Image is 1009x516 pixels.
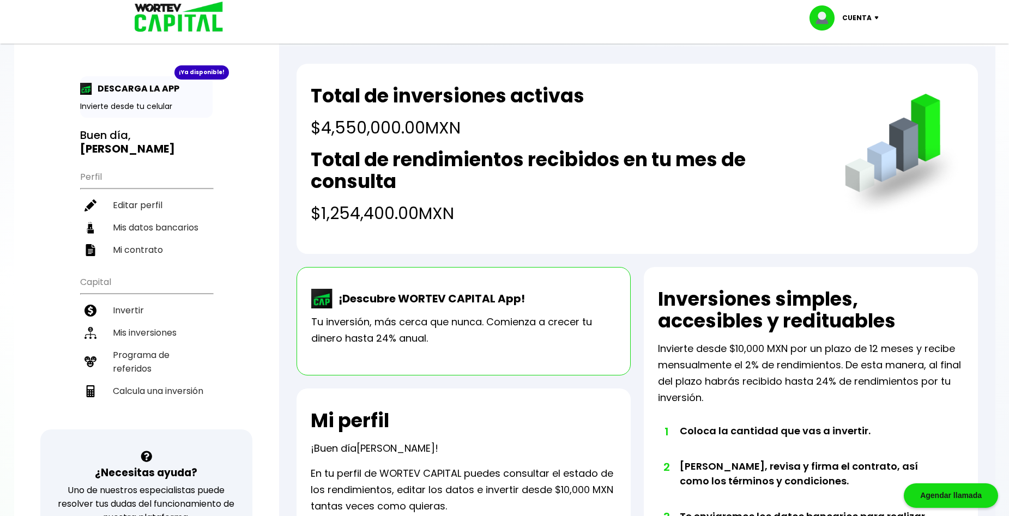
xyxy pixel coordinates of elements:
[680,459,933,509] li: [PERSON_NAME], revisa y firma el contrato, así como los términos y condiciones.
[842,10,872,26] p: Cuenta
[311,314,616,347] p: Tu inversión, más cerca que nunca. Comienza a crecer tu dinero hasta 24% anual.
[658,341,964,406] p: Invierte desde $10,000 MXN por un plazo de 12 meses y recibe mensualmente el 2% de rendimientos. ...
[311,201,823,226] h4: $1,254,400.00 MXN
[872,16,886,20] img: icon-down
[80,216,213,239] a: Mis datos bancarios
[84,199,96,211] img: editar-icon.952d3147.svg
[84,385,96,397] img: calculadora-icon.17d418c4.svg
[80,270,213,429] ul: Capital
[840,94,964,217] img: grafica.516fef24.png
[80,83,92,95] img: app-icon
[80,321,213,344] a: Mis inversiones
[80,101,213,112] p: Invierte desde tu celular
[357,441,435,455] span: [PERSON_NAME]
[663,423,669,440] span: 1
[680,423,933,459] li: Coloca la cantidad que vas a invertir.
[658,288,964,332] h2: Inversiones simples, accesibles y redituables
[95,465,197,481] h3: ¿Necesitas ayuda?
[92,82,179,95] p: DESCARGA LA APP
[80,141,175,156] b: [PERSON_NAME]
[311,149,823,192] h2: Total de rendimientos recibidos en tu mes de consulta
[333,290,525,307] p: ¡Descubre WORTEV CAPITAL App!
[80,194,213,216] a: Editar perfil
[84,305,96,317] img: invertir-icon.b3b967d7.svg
[311,465,617,514] p: En tu perfil de WORTEV CAPITAL puedes consultar el estado de los rendimientos, editar los datos e...
[80,344,213,380] a: Programa de referidos
[174,65,229,80] div: ¡Ya disponible!
[311,289,333,308] img: wortev-capital-app-icon
[311,410,389,432] h2: Mi perfil
[84,327,96,339] img: inversiones-icon.6695dc30.svg
[311,116,584,140] h4: $4,550,000.00 MXN
[809,5,842,31] img: profile-image
[84,356,96,368] img: recomiendanos-icon.9b8e9327.svg
[80,129,213,156] h3: Buen día,
[80,165,213,261] ul: Perfil
[311,440,438,457] p: ¡Buen día !
[663,459,669,475] span: 2
[904,483,998,508] div: Agendar llamada
[80,239,213,261] a: Mi contrato
[84,222,96,234] img: datos-icon.10cf9172.svg
[80,380,213,402] a: Calcula una inversión
[80,299,213,321] a: Invertir
[84,244,96,256] img: contrato-icon.f2db500c.svg
[311,85,584,107] h2: Total de inversiones activas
